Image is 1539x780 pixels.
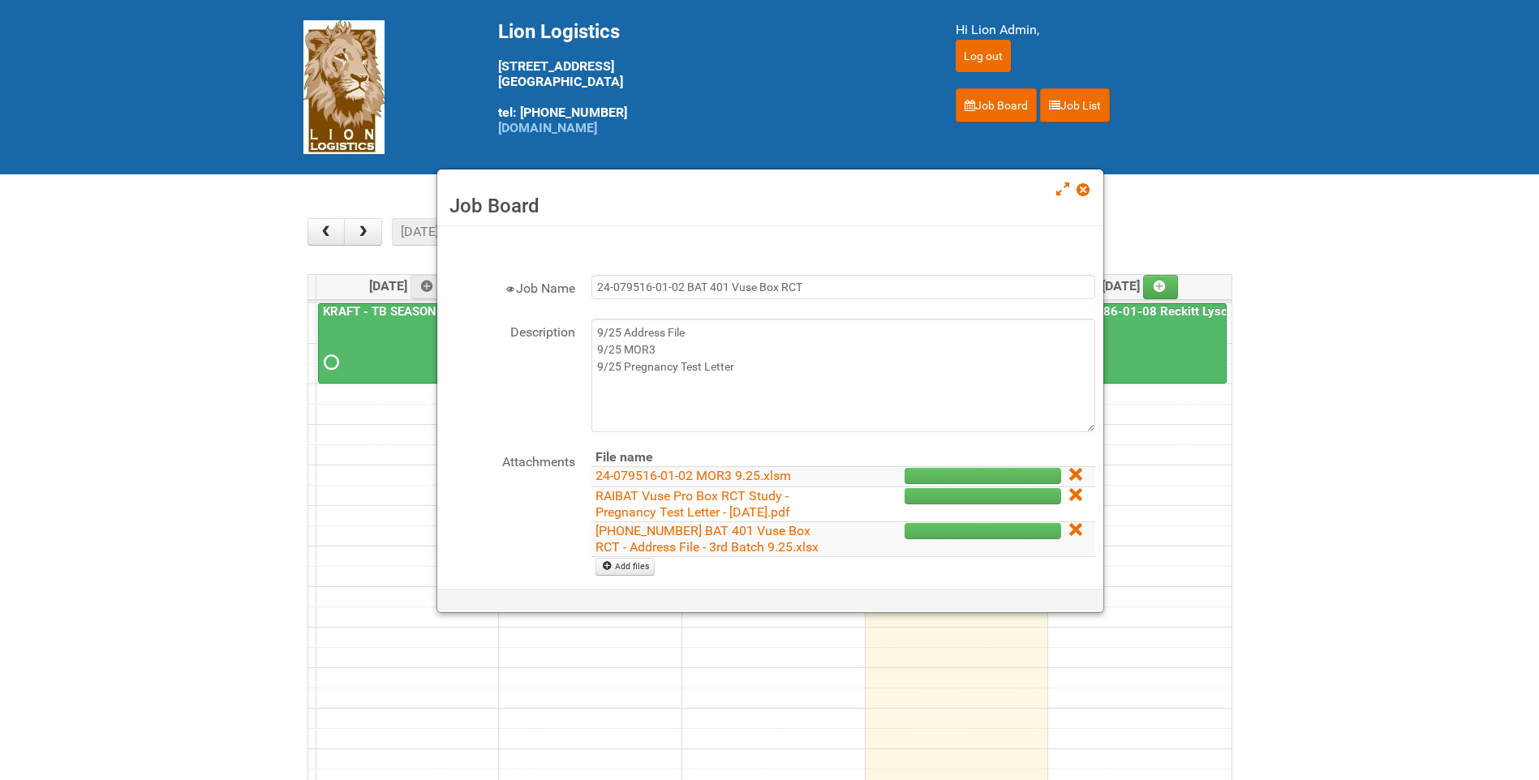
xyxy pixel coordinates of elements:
[591,448,840,467] th: File name
[498,120,597,135] a: [DOMAIN_NAME]
[369,278,446,294] span: [DATE]
[445,319,575,342] label: Description
[449,194,1091,218] h3: Job Board
[591,319,1095,432] textarea: 9/25 Address File 9/25 MOR3 9/25 Pregnancy Test Letter
[318,303,494,384] a: KRAFT - TB SEASON SHAKERS
[324,357,335,368] span: Requested
[1050,303,1227,384] a: 25-011286-01-08 Reckitt Lysol Laundry Scented - BLINDING (hold slot)
[956,88,1037,122] a: Job Board
[303,79,385,94] a: Lion Logistics
[595,558,655,576] a: Add files
[956,40,1011,72] input: Log out
[392,218,447,246] button: [DATE]
[498,20,915,135] div: [STREET_ADDRESS] [GEOGRAPHIC_DATA] tel: [PHONE_NUMBER]
[498,20,620,43] span: Lion Logistics
[595,468,791,483] a: 24-079516-01-02 MOR3 9.25.xlsm
[445,448,575,472] label: Attachments
[303,20,385,154] img: Lion Logistics
[1040,88,1110,122] a: Job List
[320,304,497,319] a: KRAFT - TB SEASON SHAKERS
[1102,278,1179,294] span: [DATE]
[595,488,790,520] a: RAIBAT Vuse Pro Box RCT Study - Pregnancy Test Letter - [DATE].pdf
[1143,275,1179,299] a: Add an event
[411,275,446,299] a: Add an event
[595,523,819,555] a: [PHONE_NUMBER] BAT 401 Vuse Box RCT - Address File - 3rd Batch 9.25.xlsx
[956,20,1236,40] div: Hi Lion Admin,
[445,275,575,298] label: Job Name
